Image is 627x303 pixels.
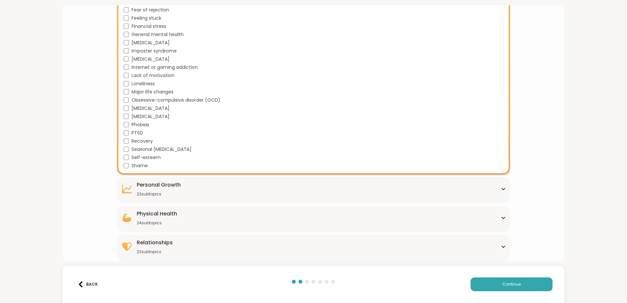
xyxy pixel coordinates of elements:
span: Recovery [131,138,153,145]
div: 22 subtopics [137,249,173,254]
span: Continue [502,281,521,287]
span: General mental health [131,31,184,38]
span: [MEDICAL_DATA] [131,105,170,112]
span: Major life changes [131,89,173,95]
div: Back [78,281,98,287]
span: Imposter syndrome [131,48,177,54]
span: [MEDICAL_DATA] [131,56,170,63]
span: Financial stress [131,23,166,30]
div: Physical Health [137,210,177,218]
span: Loneliness [131,80,155,87]
span: [MEDICAL_DATA] [131,39,170,46]
span: Phobias [131,121,149,128]
div: Personal Growth [137,181,181,189]
span: Internet or gaming addiction [131,64,198,71]
span: Shame [131,162,148,169]
button: Back [74,277,101,291]
span: Seasonal [MEDICAL_DATA] [131,146,192,153]
span: PTSD [131,130,143,136]
span: Obsessive-compulsive disorder (OCD) [131,97,220,104]
span: Fear of rejection [131,7,169,13]
div: Relationships [137,239,173,247]
div: 22 subtopics [137,192,181,197]
span: Lack of motivation [131,72,174,79]
div: 24 subtopics [137,220,177,226]
span: [MEDICAL_DATA] [131,113,170,120]
span: Self-esteem [131,154,161,161]
span: Feeling stuck [131,15,161,22]
button: Continue [471,277,553,291]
